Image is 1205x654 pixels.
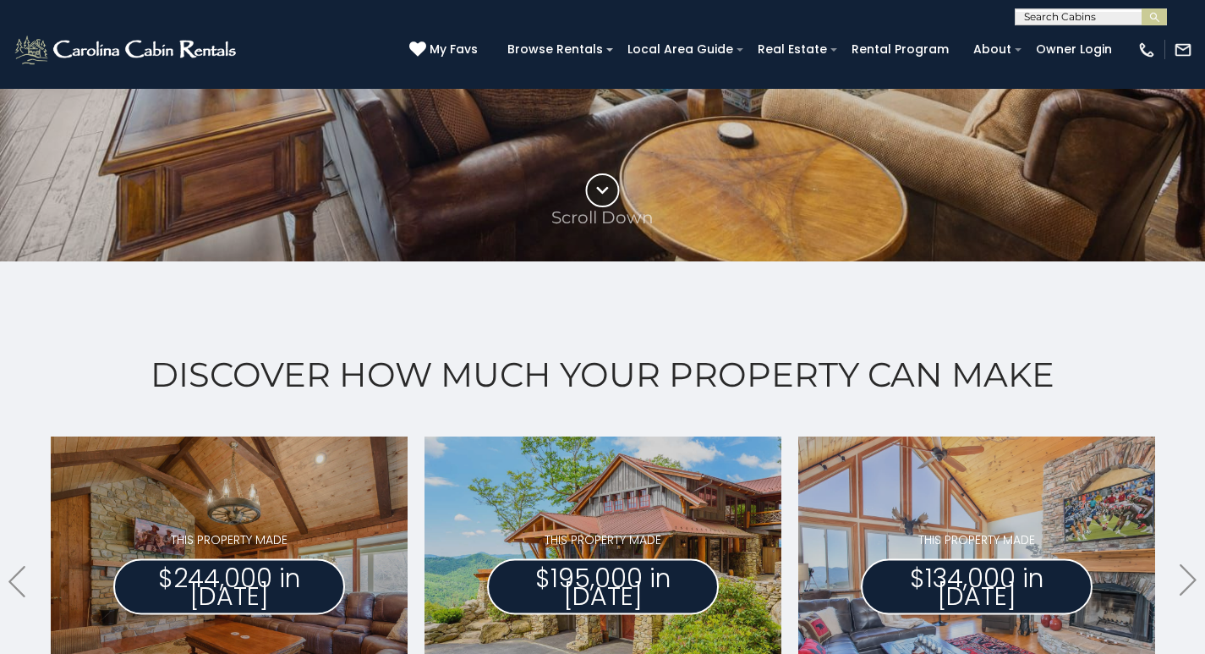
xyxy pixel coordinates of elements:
h2: Discover How Much Your Property Can Make [42,355,1163,394]
p: $195,000 in [DATE] [487,559,719,615]
img: phone-regular-white.png [1137,41,1156,59]
p: $134,000 in [DATE] [861,559,1093,615]
p: $244,000 in [DATE] [113,559,345,615]
p: Scroll Down [551,207,654,228]
p: THIS PROPERTY MADE [487,531,719,549]
img: mail-regular-white.png [1174,41,1192,59]
a: Rental Program [843,36,957,63]
a: My Favs [409,41,482,59]
a: About [965,36,1020,63]
p: THIS PROPERTY MADE [113,531,345,549]
p: THIS PROPERTY MADE [861,531,1093,549]
a: Local Area Guide [619,36,742,63]
a: Owner Login [1027,36,1120,63]
a: Real Estate [749,36,835,63]
img: White-1-2.png [13,33,241,67]
a: Browse Rentals [499,36,611,63]
span: My Favs [430,41,478,58]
